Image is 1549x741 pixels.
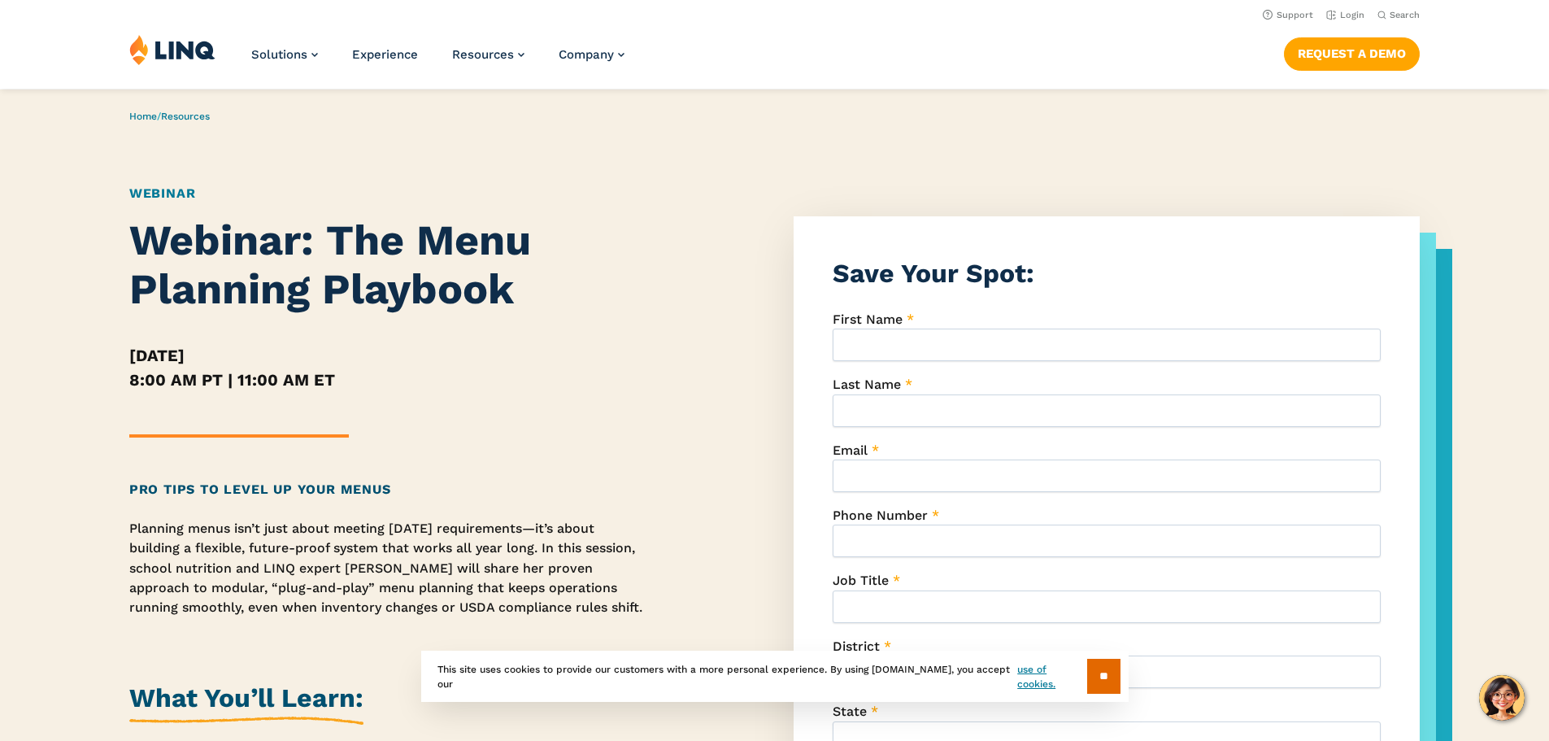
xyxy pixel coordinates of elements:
[1263,10,1313,20] a: Support
[1284,37,1420,70] a: Request a Demo
[161,111,210,122] a: Resources
[833,312,903,327] span: First Name
[352,47,418,62] a: Experience
[129,368,645,392] h5: 8:00 AM PT | 11:00 AM ET
[452,47,524,62] a: Resources
[129,343,645,368] h5: [DATE]
[129,111,157,122] a: Home
[129,34,215,65] img: LINQ | K‑12 Software
[1284,34,1420,70] nav: Button Navigation
[833,573,889,588] span: Job Title
[452,47,514,62] span: Resources
[129,185,196,201] a: Webinar
[1017,662,1086,691] a: use of cookies.
[129,111,210,122] span: /
[559,47,624,62] a: Company
[833,508,928,523] span: Phone Number
[251,47,307,62] span: Solutions
[129,480,645,499] h2: Pro Tips to Level Up Your Menus
[833,442,868,458] span: Email
[1377,9,1420,21] button: Open Search Bar
[833,258,1034,289] strong: Save Your Spot:
[251,47,318,62] a: Solutions
[251,34,624,88] nav: Primary Navigation
[833,377,901,392] span: Last Name
[1326,10,1364,20] a: Login
[559,47,614,62] span: Company
[1390,10,1420,20] span: Search
[129,519,645,618] p: Planning menus isn’t just about meeting [DATE] requirements—it’s about building a flexible, futur...
[833,639,880,654] span: District
[421,651,1129,702] div: This site uses cookies to provide our customers with a more personal experience. By using [DOMAIN...
[1479,675,1525,721] button: Hello, have a question? Let’s chat.
[129,216,645,314] h1: Webinar: The Menu Planning Playbook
